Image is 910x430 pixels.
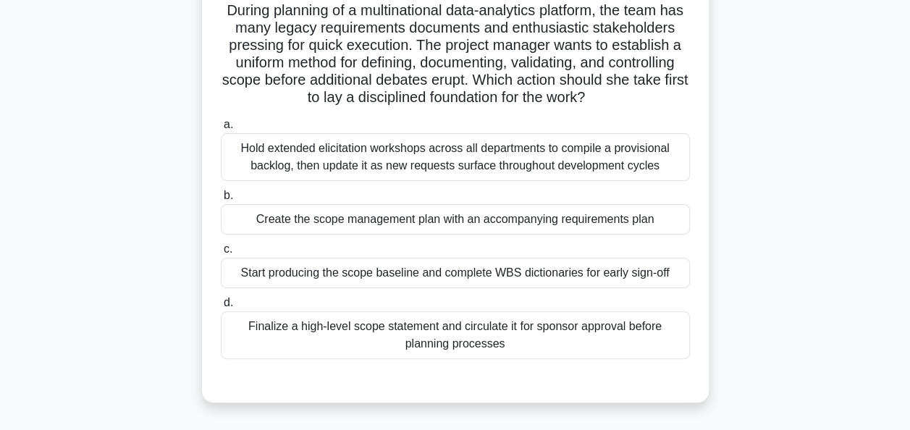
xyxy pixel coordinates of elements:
[219,1,691,107] h5: During planning of a multinational data-analytics platform, the team has many legacy requirements...
[221,258,690,288] div: Start producing the scope baseline and complete WBS dictionaries for early sign-off
[221,133,690,181] div: Hold extended elicitation workshops across all departments to compile a provisional backlog, then...
[224,296,233,308] span: d.
[221,204,690,235] div: Create the scope management plan with an accompanying requirements plan
[221,311,690,359] div: Finalize a high-level scope statement and circulate it for sponsor approval before planning proce...
[224,189,233,201] span: b.
[224,243,232,255] span: c.
[224,118,233,130] span: a.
